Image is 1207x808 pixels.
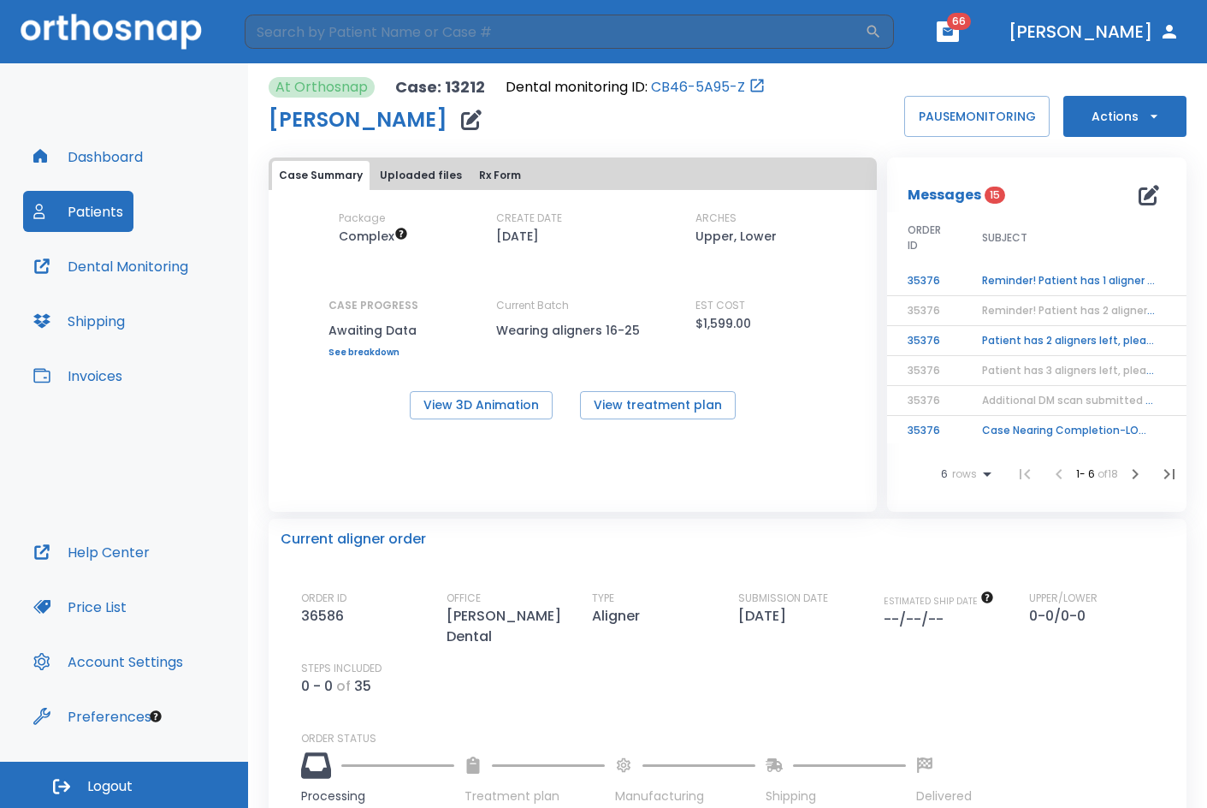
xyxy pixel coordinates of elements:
[23,300,135,342] button: Shipping
[328,298,418,313] p: CASE PROGRESS
[908,223,941,253] span: ORDER ID
[948,468,977,480] span: rows
[695,226,777,247] p: Upper, Lower
[472,161,528,190] button: Rx Form
[354,676,371,697] p: 35
[738,591,828,606] p: SUBMISSION DATE
[339,228,408,245] span: Up to 50 Steps (100 aligners)
[908,185,981,205] p: Messages
[695,298,745,313] p: EST COST
[1002,16,1186,47] button: [PERSON_NAME]
[982,230,1027,246] span: SUBJECT
[506,77,766,98] div: Open patient in dental monitoring portal
[592,606,647,627] p: Aligner
[580,391,736,419] button: View treatment plan
[961,266,1175,296] td: Reminder! Patient has 1 aligner left, please order next set!
[447,606,592,647] p: [PERSON_NAME] Dental
[23,586,137,627] button: Price List
[985,187,1005,204] span: 15
[328,348,418,358] a: See breakdown
[23,641,193,682] button: Account Settings
[23,246,198,287] button: Dental Monitoring
[961,416,1175,446] td: Case Nearing Completion-LOWER
[245,15,865,49] input: Search by Patient Name or Case #
[301,661,382,676] p: STEPS INCLUDED
[738,606,793,627] p: [DATE]
[496,226,539,247] p: [DATE]
[961,326,1175,356] td: Patient has 2 aligners left, please order next set!
[506,77,648,98] p: Dental monitoring ID:
[887,326,961,356] td: 35376
[272,161,873,190] div: tabs
[592,591,614,606] p: TYPE
[695,211,737,226] p: ARCHES
[651,77,745,98] a: CB46-5A95-Z
[887,266,961,296] td: 35376
[904,96,1050,137] button: PAUSEMONITORING
[908,303,940,318] span: 35376
[395,77,485,98] p: Case: 13212
[884,595,994,608] span: The date will be available after approving treatment plan
[373,161,469,190] button: Uploaded files
[496,320,650,341] p: Wearing aligners 16-25
[272,161,370,190] button: Case Summary
[908,363,940,377] span: 35376
[1076,466,1098,481] span: 1 - 6
[1029,606,1092,627] p: 0-0/0-0
[148,709,163,724] div: Tooltip anchor
[496,298,650,313] p: Current Batch
[275,77,368,98] p: At Orthosnap
[23,136,153,177] button: Dashboard
[339,211,385,226] p: Package
[23,355,133,396] button: Invoices
[301,591,346,606] p: ORDER ID
[464,787,605,805] p: Treatment plan
[1029,591,1098,606] p: UPPER/LOWER
[328,320,418,341] p: Awaiting Data
[982,393,1204,407] span: Additional DM scan submitted by patient!
[269,110,447,130] h1: [PERSON_NAME]
[281,529,426,550] p: Current aligner order
[941,468,948,480] span: 6
[410,391,553,419] button: View 3D Animation
[301,731,1174,746] p: ORDER STATUS
[695,313,751,334] p: $1,599.00
[1063,96,1186,137] button: Actions
[23,532,160,573] button: Help Center
[23,191,133,232] button: Patients
[884,609,950,630] p: --/--/--
[916,787,972,805] p: Delivered
[301,676,333,697] p: 0 - 0
[301,787,454,805] p: Processing
[87,777,133,796] span: Logout
[908,393,940,407] span: 35376
[301,606,351,627] p: 36586
[766,787,906,805] p: Shipping
[615,787,755,805] p: Manufacturing
[21,14,202,49] img: Orthosnap
[947,13,971,30] span: 66
[447,591,481,606] p: OFFICE
[496,211,562,226] p: CREATE DATE
[23,696,162,737] button: Preferences
[336,676,351,697] p: of
[1098,466,1118,481] span: of 18
[887,416,961,446] td: 35376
